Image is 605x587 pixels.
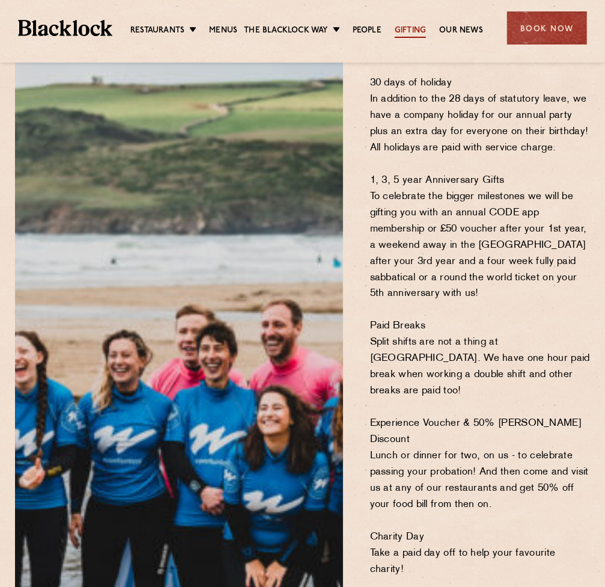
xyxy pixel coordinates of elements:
[209,25,237,38] a: Menus
[244,25,327,38] a: The Blacklock Way
[18,20,112,35] img: BL_Textured_Logo-footer-cropped.svg
[395,25,426,38] a: Gifting
[439,25,483,38] a: Our News
[130,25,184,38] a: Restaurants
[507,11,587,45] div: Book Now
[353,25,382,38] a: People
